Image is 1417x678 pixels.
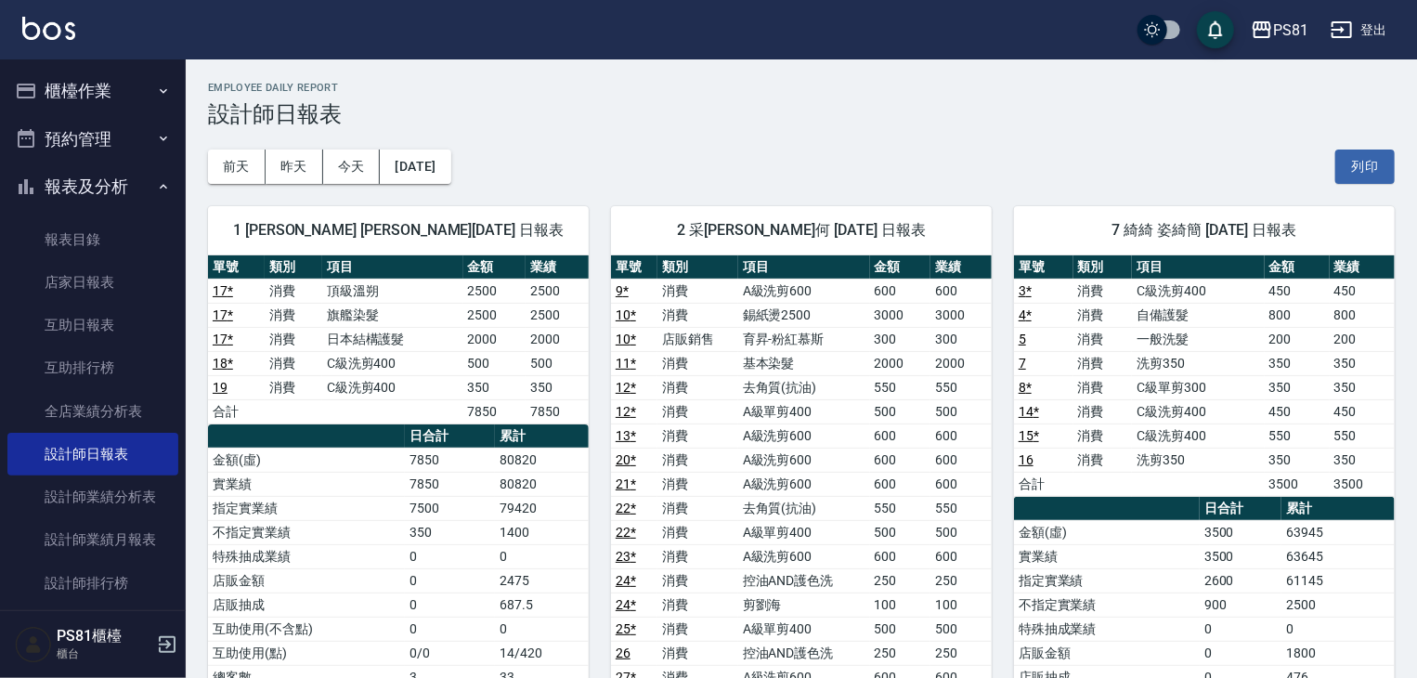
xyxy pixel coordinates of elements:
button: 昨天 [266,150,323,184]
td: 900 [1200,593,1281,617]
td: 消費 [657,641,738,665]
td: 7850 [463,399,526,424]
td: 600 [930,544,992,568]
th: 類別 [1073,255,1133,280]
td: 450 [1265,399,1330,424]
td: 80820 [495,448,589,472]
td: 600 [930,424,992,448]
td: 3500 [1200,520,1281,544]
td: 3500 [1330,472,1395,496]
td: 350 [526,375,589,399]
td: 消費 [265,327,321,351]
a: 互助排行榜 [7,346,178,389]
td: 特殊抽成業績 [1014,617,1200,641]
td: 600 [930,448,992,472]
img: Person [15,626,52,663]
th: 業績 [930,255,992,280]
td: 3500 [1265,472,1330,496]
a: 每日收支明細 [7,605,178,647]
td: 550 [930,375,992,399]
td: 去角質(抗油) [738,496,870,520]
th: 累計 [1281,497,1395,521]
td: 200 [1330,327,1395,351]
td: 互助使用(點) [208,641,405,665]
td: 0 [405,544,495,568]
td: 指定實業績 [208,496,405,520]
td: 450 [1330,279,1395,303]
td: 消費 [657,351,738,375]
table: a dense table [208,255,589,424]
button: 今天 [323,150,381,184]
td: 350 [1330,375,1395,399]
td: 600 [930,472,992,496]
td: 500 [870,399,931,424]
td: 消費 [1073,448,1133,472]
td: 79420 [495,496,589,520]
th: 類別 [657,255,738,280]
td: 指定實業績 [1014,568,1200,593]
td: 消費 [1073,375,1133,399]
td: 2600 [1200,568,1281,593]
td: 350 [1265,375,1330,399]
th: 項目 [738,255,870,280]
td: 2500 [526,303,589,327]
td: 200 [1265,327,1330,351]
td: 2000 [463,327,526,351]
th: 項目 [322,255,463,280]
td: 0 [1281,617,1395,641]
td: 0 [405,568,495,593]
td: 800 [1265,303,1330,327]
td: 消費 [657,496,738,520]
td: 0 [495,617,589,641]
td: 消費 [265,375,321,399]
td: 7850 [405,472,495,496]
th: 日合計 [405,424,495,449]
td: C級洗剪400 [322,351,463,375]
td: 消費 [657,424,738,448]
td: 7850 [526,399,589,424]
td: 基本染髮 [738,351,870,375]
td: 63945 [1281,520,1395,544]
td: 消費 [1073,327,1133,351]
h2: Employee Daily Report [208,82,1395,94]
td: 550 [930,496,992,520]
td: 0 [1200,641,1281,665]
td: 63645 [1281,544,1395,568]
td: 店販銷售 [657,327,738,351]
td: 100 [930,593,992,617]
th: 日合計 [1200,497,1281,521]
div: PS81 [1273,19,1308,42]
td: 500 [930,520,992,544]
td: 消費 [265,351,321,375]
td: C級洗剪400 [1132,279,1264,303]
td: 250 [870,568,931,593]
td: 2475 [495,568,589,593]
td: 2500 [463,303,526,327]
td: 600 [870,424,931,448]
td: 特殊抽成業績 [208,544,405,568]
td: 消費 [657,617,738,641]
a: 7 [1019,356,1026,371]
td: 0 [1200,617,1281,641]
th: 累計 [495,424,589,449]
td: 687.5 [495,593,589,617]
td: 2500 [526,279,589,303]
td: 2000 [526,327,589,351]
p: 櫃台 [57,645,151,662]
td: 3500 [1200,544,1281,568]
td: 消費 [1073,424,1133,448]
td: 0/0 [405,641,495,665]
td: 500 [526,351,589,375]
td: 頂級溫朔 [322,279,463,303]
td: 1400 [495,520,589,544]
td: 500 [930,617,992,641]
td: 合計 [208,399,265,424]
td: 600 [870,472,931,496]
button: 登出 [1323,13,1395,47]
td: C級洗剪400 [1132,424,1264,448]
td: 洗剪350 [1132,448,1264,472]
td: 洗剪350 [1132,351,1264,375]
td: 1800 [1281,641,1395,665]
td: 金額(虛) [208,448,405,472]
td: 800 [1330,303,1395,327]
